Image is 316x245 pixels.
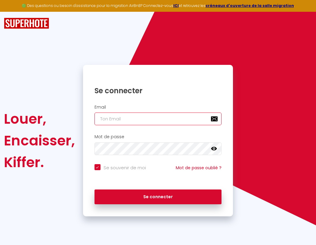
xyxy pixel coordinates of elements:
[4,18,49,29] img: SuperHote logo
[5,2,23,21] button: Ouvrir le widget de chat LiveChat
[94,189,222,205] button: Se connecter
[206,3,294,8] a: créneaux d'ouverture de la salle migration
[4,151,75,173] div: Kiffer.
[4,108,75,130] div: Louer,
[94,134,222,139] h2: Mot de passe
[94,86,222,95] h1: Se connecter
[176,165,222,171] a: Mot de passe oublié ?
[94,105,222,110] h2: Email
[94,113,222,125] input: Ton Email
[4,130,75,151] div: Encaisser,
[173,3,179,8] a: ICI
